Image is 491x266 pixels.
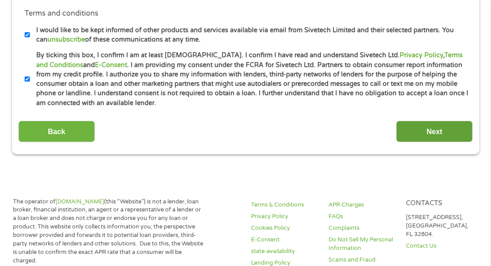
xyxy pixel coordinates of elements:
label: By ticking this box, I confirm I am at least [DEMOGRAPHIC_DATA]. I confirm I have read and unders... [30,51,469,108]
a: Privacy Policy [400,51,443,59]
p: The operator of (this “Website”) is not a lender, loan broker, financial institution, an agent or... [13,198,205,265]
label: I would like to be kept informed of other products and services available via email from Sivetech... [30,25,469,45]
a: APR Charges [329,201,395,209]
input: Back [18,121,95,143]
a: E-Consent [251,236,318,244]
a: Terms & Conditions [251,201,318,209]
a: FAQs [329,212,395,221]
a: unsubscribe [47,36,85,43]
a: [DOMAIN_NAME] [56,198,104,205]
a: Scams and Fraud [329,256,395,264]
a: Contact Us [406,242,473,250]
h4: Contacts [406,199,473,208]
a: E-Consent [95,61,127,69]
a: Complaints [329,224,395,232]
a: Terms and Conditions [36,51,463,68]
input: Next [396,121,473,143]
a: Do Not Sell My Personal Information [329,236,395,253]
a: state-availability [251,247,318,256]
label: Terms and conditions [25,9,98,18]
p: [STREET_ADDRESS], [GEOGRAPHIC_DATA], FL 32804. [406,213,473,239]
a: Cookies Policy [251,224,318,232]
a: Privacy Policy [251,212,318,221]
